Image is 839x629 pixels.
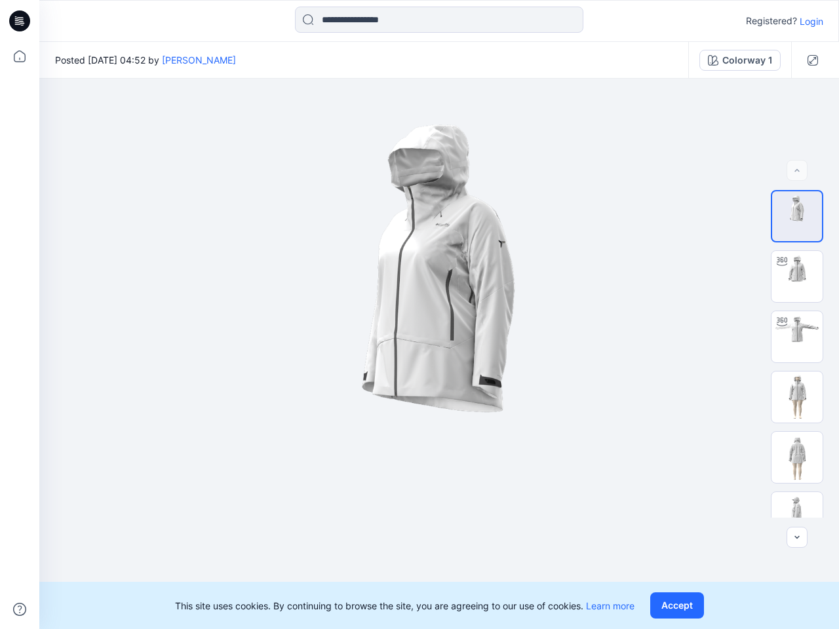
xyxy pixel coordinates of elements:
[771,311,823,362] img: BW_W_Outfit_Turntable NRM 2
[586,600,634,611] a: Learn more
[772,191,822,241] img: BW_W_Outfit_Colorway NRM
[699,50,781,71] button: Colorway 1
[55,53,236,67] span: Posted [DATE] 04:52 by
[746,13,797,29] p: Registered?
[164,79,714,629] img: eyJhbGciOiJIUzI1NiIsImtpZCI6IjAiLCJzbHQiOiJzZXMiLCJ0eXAiOiJKV1QifQ.eyJkYXRhIjp7InR5cGUiOiJzdG9yYW...
[771,372,823,423] img: BW_W_Outfit_Front NRM
[771,251,823,302] img: BW_W_Outfit_Turntable NRM
[650,592,704,619] button: Accept
[771,492,823,543] img: BW_W_Outfit_Left NRM
[162,54,236,66] a: [PERSON_NAME]
[800,14,823,28] p: Login
[175,599,634,613] p: This site uses cookies. By continuing to browse the site, you are agreeing to our use of cookies.
[771,432,823,483] img: BW_W_Outfit_Back NRM
[722,53,772,67] div: Colorway 1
